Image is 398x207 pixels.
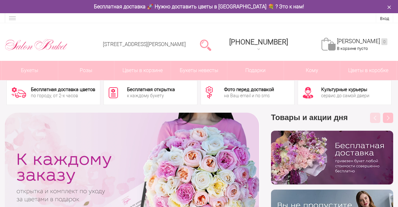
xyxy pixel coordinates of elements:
[171,61,227,80] a: Букеты невесты
[224,93,274,98] div: на Ваш email и по sms
[337,46,368,51] span: В корзине пусто
[271,131,393,184] img: hpaj04joss48rwypv6hbykmvk1dj7zyr.png.webp
[58,61,114,80] a: Розы
[127,87,175,92] div: Бесплатная открытка
[381,38,387,45] ins: 0
[2,61,58,80] a: Букеты
[340,61,396,80] a: Цветы в коробке
[284,61,340,80] span: Кому
[383,113,393,123] button: Next
[227,61,284,80] a: Подарки
[271,113,393,131] h3: Товары и акции дня
[225,36,292,54] a: [PHONE_NUMBER]
[380,16,389,21] a: Вход
[321,87,369,92] div: Культурные курьеры
[31,87,95,92] div: Бесплатная доставка цветов
[103,41,186,47] a: [STREET_ADDRESS][PERSON_NAME]
[321,93,369,98] div: сервис до самой двери
[5,38,68,52] img: Цветы Нижний Новгород
[127,93,175,98] div: к каждому букету
[229,38,288,46] span: [PHONE_NUMBER]
[31,93,95,98] div: по городу, от 2-х часов
[224,87,274,92] div: Фото перед доставкой
[337,38,387,45] a: [PERSON_NAME]
[114,61,171,80] a: Цветы в корзине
